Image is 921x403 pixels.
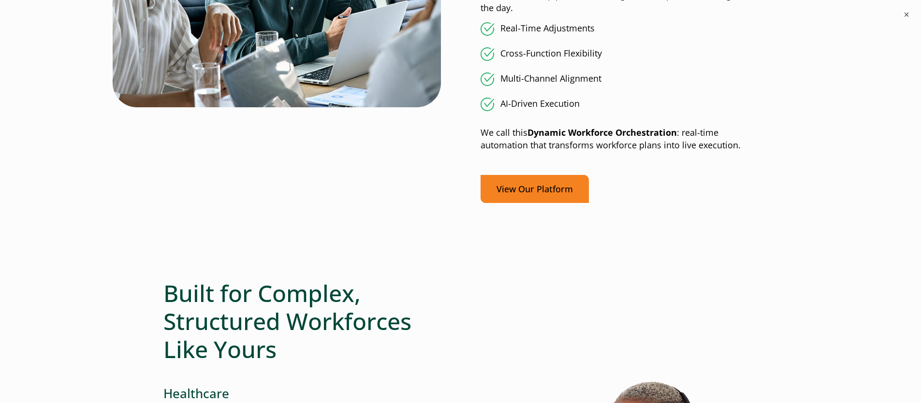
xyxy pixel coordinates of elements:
[481,98,758,111] li: AI-Driven Execution
[527,127,677,138] strong: Dynamic Workforce Orchestration
[481,127,758,152] p: We call this : real-time automation that transforms workforce plans into live execution.
[481,47,758,61] li: Cross-Function Flexibility
[163,279,461,363] h2: Built for Complex, Structured Workforces Like Yours
[902,10,911,19] button: ×
[481,72,758,86] li: Multi-Channel Alignment
[481,175,589,203] a: View Our Platform
[163,386,461,401] h3: Healthcare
